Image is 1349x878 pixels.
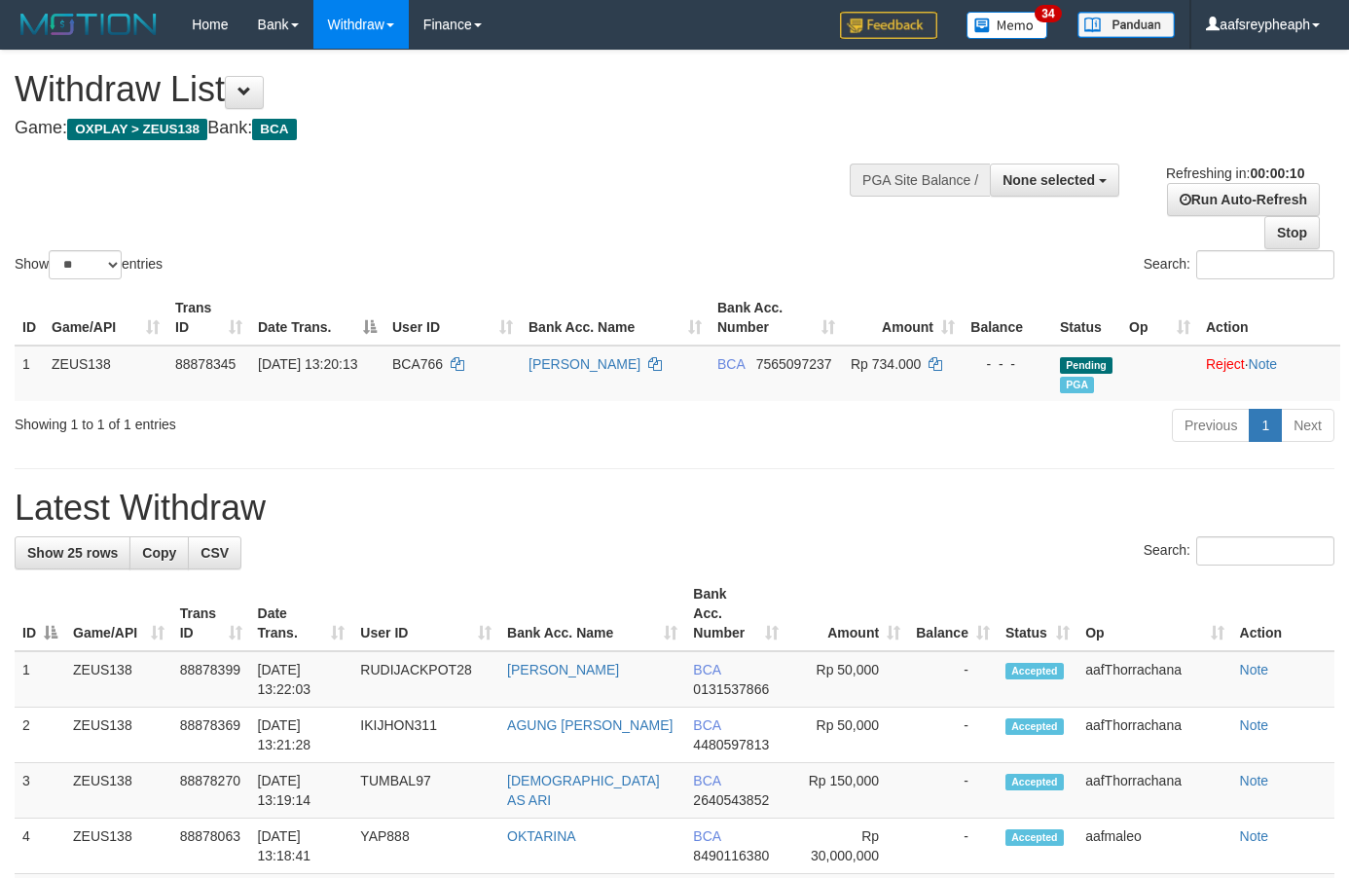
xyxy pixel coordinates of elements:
a: 1 [1249,409,1282,442]
th: User ID: activate to sort column ascending [352,576,499,651]
td: ZEUS138 [65,651,172,708]
th: Op: activate to sort column ascending [1121,290,1198,346]
a: Next [1281,409,1334,442]
td: 88878369 [172,708,250,763]
th: Bank Acc. Number: activate to sort column ascending [685,576,785,651]
span: Copy 8490116380 to clipboard [693,848,769,863]
span: BCA [252,119,296,140]
button: None selected [990,164,1119,197]
td: - [908,651,998,708]
img: panduan.png [1077,12,1175,38]
th: User ID: activate to sort column ascending [384,290,521,346]
td: aafmaleo [1077,819,1231,874]
th: Balance [963,290,1052,346]
a: Stop [1264,216,1320,249]
div: Showing 1 to 1 of 1 entries [15,407,548,434]
td: ZEUS138 [44,346,167,401]
span: BCA [717,356,745,372]
td: [DATE] 13:18:41 [250,819,353,874]
span: BCA [693,773,720,788]
th: Status: activate to sort column ascending [998,576,1077,651]
td: 88878399 [172,651,250,708]
td: IKIJHON311 [352,708,499,763]
span: Copy 0131537866 to clipboard [693,681,769,697]
a: CSV [188,536,241,569]
th: Amount: activate to sort column ascending [843,290,963,346]
td: - [908,819,998,874]
span: BCA766 [392,356,443,372]
label: Search: [1144,250,1334,279]
td: TUMBAL97 [352,763,499,819]
a: Note [1240,773,1269,788]
td: aafThorrachana [1077,708,1231,763]
a: Previous [1172,409,1250,442]
td: Rp 50,000 [786,708,908,763]
span: Accepted [1005,829,1064,846]
span: BCA [693,717,720,733]
a: Note [1240,662,1269,677]
td: - [908,763,998,819]
td: ZEUS138 [65,763,172,819]
a: OKTARINA [507,828,576,844]
td: aafThorrachana [1077,651,1231,708]
th: ID [15,290,44,346]
span: Copy 4480597813 to clipboard [693,737,769,752]
a: Note [1240,717,1269,733]
th: Amount: activate to sort column ascending [786,576,908,651]
span: 34 [1035,5,1061,22]
th: Date Trans.: activate to sort column descending [250,290,384,346]
th: Game/API: activate to sort column ascending [65,576,172,651]
span: Show 25 rows [27,545,118,561]
span: Copy 7565097237 to clipboard [756,356,832,372]
td: [DATE] 13:19:14 [250,763,353,819]
th: Action [1198,290,1340,346]
strong: 00:00:10 [1250,165,1304,181]
td: Rp 30,000,000 [786,819,908,874]
td: Rp 150,000 [786,763,908,819]
th: Status [1052,290,1121,346]
td: 1 [15,651,65,708]
h1: Latest Withdraw [15,489,1334,528]
input: Search: [1196,536,1334,566]
th: Op: activate to sort column ascending [1077,576,1231,651]
td: 1 [15,346,44,401]
td: 4 [15,819,65,874]
td: 2 [15,708,65,763]
span: OXPLAY > ZEUS138 [67,119,207,140]
td: RUDIJACKPOT28 [352,651,499,708]
span: 88878345 [175,356,236,372]
th: Bank Acc. Name: activate to sort column ascending [499,576,685,651]
span: BCA [693,662,720,677]
span: Accepted [1005,663,1064,679]
th: Trans ID: activate to sort column ascending [167,290,250,346]
a: Note [1240,828,1269,844]
span: Copy 2640543852 to clipboard [693,792,769,808]
span: Marked by aafnoeunsreypich [1060,377,1094,393]
a: Run Auto-Refresh [1167,183,1320,216]
a: AGUNG [PERSON_NAME] [507,717,673,733]
td: · [1198,346,1340,401]
span: Accepted [1005,718,1064,735]
span: [DATE] 13:20:13 [258,356,357,372]
td: Rp 50,000 [786,651,908,708]
td: [DATE] 13:21:28 [250,708,353,763]
a: Show 25 rows [15,536,130,569]
a: [DEMOGRAPHIC_DATA] AS ARI [507,773,660,808]
td: ZEUS138 [65,819,172,874]
span: BCA [693,828,720,844]
td: [DATE] 13:22:03 [250,651,353,708]
span: Pending [1060,357,1112,374]
th: Bank Acc. Name: activate to sort column ascending [521,290,710,346]
span: None selected [1003,172,1095,188]
h1: Withdraw List [15,70,880,109]
th: Balance: activate to sort column ascending [908,576,998,651]
th: Trans ID: activate to sort column ascending [172,576,250,651]
img: MOTION_logo.png [15,10,163,39]
div: - - - [970,354,1044,374]
input: Search: [1196,250,1334,279]
td: - [908,708,998,763]
th: Bank Acc. Number: activate to sort column ascending [710,290,843,346]
a: Copy [129,536,189,569]
td: aafThorrachana [1077,763,1231,819]
td: 88878270 [172,763,250,819]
